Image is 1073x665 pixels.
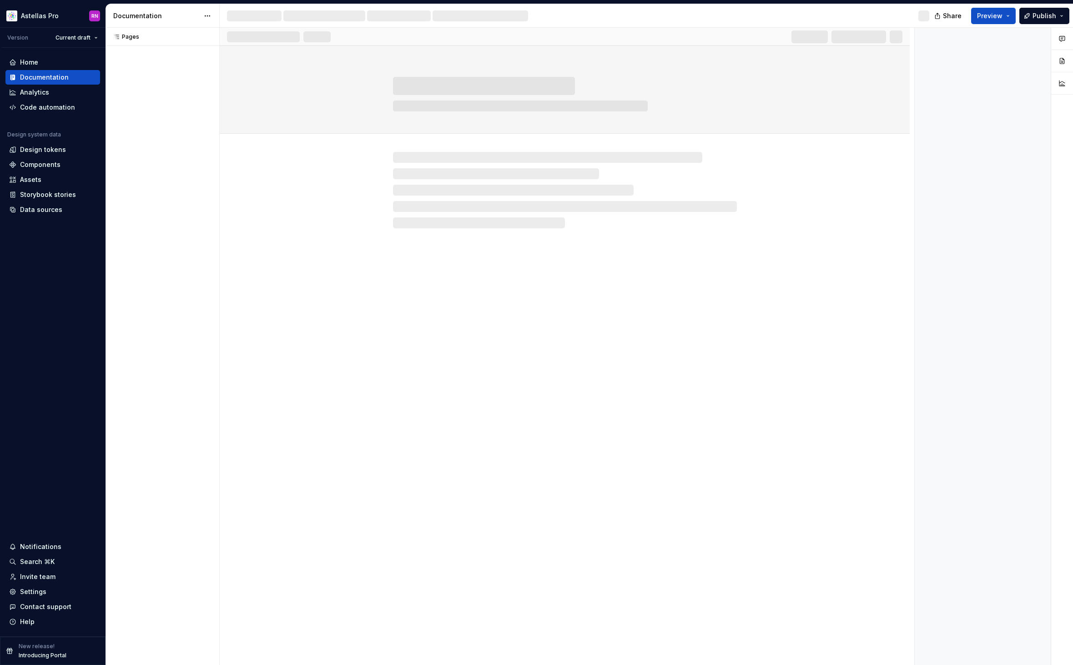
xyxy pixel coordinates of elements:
div: Contact support [20,602,71,611]
button: Astellas ProRN [2,6,104,25]
div: Analytics [20,88,49,97]
div: RN [91,12,98,20]
div: Version [7,34,28,41]
div: Notifications [20,542,61,551]
div: Pages [109,33,139,40]
div: Design system data [7,131,61,138]
button: Share [930,8,967,24]
div: Astellas Pro [21,11,59,20]
a: Data sources [5,202,100,217]
a: Analytics [5,85,100,100]
a: Code automation [5,100,100,115]
div: Design tokens [20,145,66,154]
span: Share [943,11,962,20]
a: Invite team [5,569,100,584]
span: Preview [977,11,1002,20]
button: Current draft [51,31,102,44]
a: Components [5,157,100,172]
button: Publish [1019,8,1069,24]
p: New release! [19,643,55,650]
a: Design tokens [5,142,100,157]
div: Documentation [113,11,199,20]
span: Current draft [55,34,91,41]
button: Help [5,615,100,629]
div: Home [20,58,38,67]
div: Assets [20,175,41,184]
button: Notifications [5,539,100,554]
div: Data sources [20,205,62,214]
div: Help [20,617,35,626]
div: Search ⌘K [20,557,55,566]
div: Components [20,160,60,169]
div: Storybook stories [20,190,76,199]
p: Introducing Portal [19,652,66,659]
button: Search ⌘K [5,554,100,569]
a: Storybook stories [5,187,100,202]
a: Assets [5,172,100,187]
img: b2369ad3-f38c-46c1-b2a2-f2452fdbdcd2.png [6,10,17,21]
div: Documentation [20,73,69,82]
a: Settings [5,584,100,599]
div: Settings [20,587,46,596]
button: Contact support [5,600,100,614]
div: Code automation [20,103,75,112]
a: Documentation [5,70,100,85]
button: Preview [971,8,1016,24]
div: Invite team [20,572,55,581]
span: Publish [1033,11,1056,20]
a: Home [5,55,100,70]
